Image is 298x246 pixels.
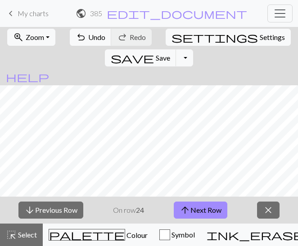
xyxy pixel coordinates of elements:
button: SettingsSettings [166,29,291,46]
button: Save [105,49,176,66]
span: Undo [88,33,105,41]
button: Colour [43,224,154,246]
span: Select [17,230,37,239]
button: Zoom [7,29,55,46]
span: Settings [260,32,285,43]
span: Colour [125,231,148,239]
p: On row [113,205,144,215]
span: settings [172,31,258,44]
span: close [263,204,274,216]
span: arrow_upward [180,204,190,216]
span: public [76,7,86,20]
span: undo [76,31,86,44]
span: zoom_in [13,31,24,44]
span: save [111,52,154,64]
button: Next Row [174,202,227,219]
button: Undo [70,29,112,46]
span: help [6,70,49,83]
span: highlight_alt [6,228,17,241]
h2: 38518288ee324a4656681e9d1dcdcdb6.jpg / 38518288ee324a4656681e9d1dcdcdb6.jpg [90,9,103,18]
strong: 24 [136,206,144,214]
button: Toggle navigation [267,4,293,22]
span: keyboard_arrow_left [5,7,16,20]
button: Symbol [154,224,201,246]
span: palette [49,228,125,241]
span: edit_document [107,7,247,20]
span: arrow_downward [24,204,35,216]
a: My charts [5,6,49,21]
span: Symbol [170,230,195,239]
button: Previous Row [18,202,83,219]
span: Zoom [26,33,44,41]
span: My charts [18,9,49,18]
i: Settings [172,32,258,43]
span: Save [156,53,170,62]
